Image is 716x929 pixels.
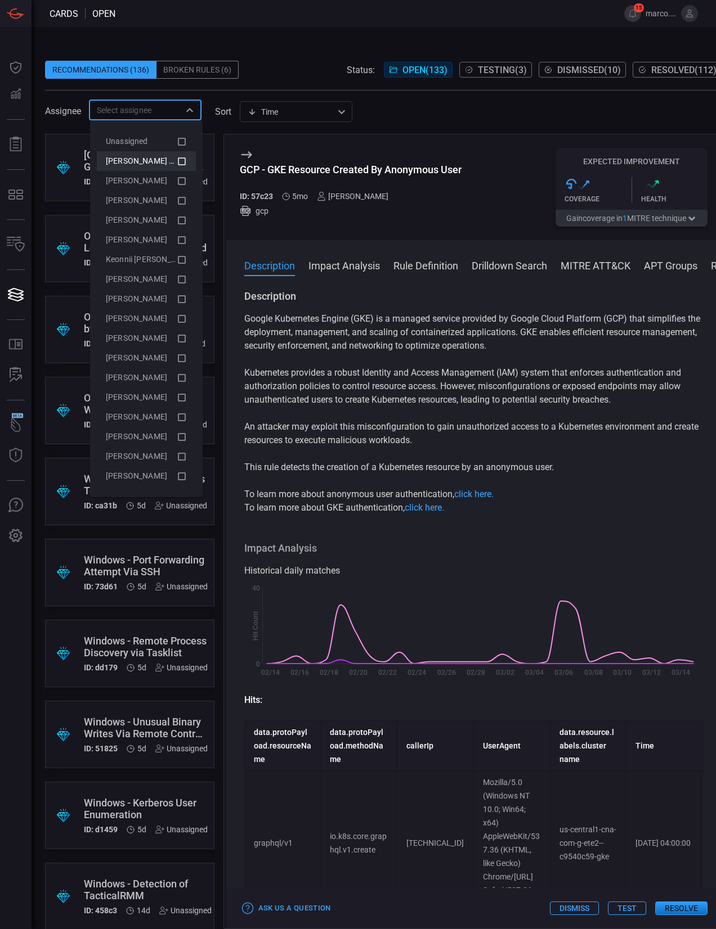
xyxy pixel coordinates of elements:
span: Aug 14, 2025 5:08 AM [137,825,146,834]
h5: ID: be6e2 [84,258,118,267]
strong: Time [636,741,654,750]
span: Testing ( 3 ) [478,65,527,75]
div: Time [248,106,334,118]
text: 03/10 [612,669,631,677]
span: Unassigned [106,137,148,146]
span: [PERSON_NAME] [106,353,167,362]
h3: Impact Analysis [244,542,704,555]
p: An attacker may exploit this misconfiguration to gain unauthorized access to a Kubernetes environ... [244,420,704,447]
span: Cards [50,8,78,19]
h5: ID: 28b0b [84,177,118,186]
button: Close [182,102,198,118]
div: Windows - Detection of TacticalRMM [84,878,212,901]
td: us-central1-cna-com-g-ete2--c9540c59-gke [550,771,626,916]
li: jerin safi [97,466,196,486]
text: 02/18 [319,669,338,677]
li: Nabeel Sohail [97,289,196,309]
span: [PERSON_NAME] [106,235,167,244]
text: 03/04 [525,669,544,677]
div: Windows - Remote Process Discovery via Tasklist [84,635,208,659]
h3: Description [244,290,704,303]
text: 02/28 [466,669,485,677]
text: 03/08 [584,669,602,677]
span: Open ( 133 ) [402,65,447,75]
text: 02/20 [349,669,368,677]
div: Windows - Possible Teams Tokens Mining Attempt [84,473,207,497]
text: 03/06 [554,669,573,677]
h5: ID: dd179 [84,663,118,672]
li: Dashley Castellano [97,230,196,250]
button: Threat Intelligence [2,442,29,469]
span: [PERSON_NAME] [106,274,167,283]
input: Select assignee [92,103,180,117]
li: Wasif Khan [97,407,196,427]
li: Marco Villarruel (Myself) [97,151,196,171]
span: [PERSON_NAME] [106,393,167,402]
div: [PERSON_NAME] [317,192,388,201]
text: 02/24 [408,669,426,677]
button: Ask Us a Question [240,900,334,917]
button: 15 [624,5,641,22]
button: Dismiss [550,901,599,915]
li: Bianca Reynolds [97,210,196,230]
div: Windows - Kerberos User Enumeration [84,797,208,820]
button: APT Groups [644,258,697,272]
li: Alex Diaz [97,191,196,210]
li: Nicholas Witte [97,309,196,328]
li: Paul Nsonga [97,328,196,348]
td: graphql/v1 [244,771,321,916]
button: Rule Catalog [2,331,29,358]
text: Hit Count [252,611,259,641]
span: Dismissed ( 10 ) [557,65,621,75]
button: Description [244,258,295,272]
span: [PERSON_NAME] [106,294,167,303]
span: Status: [347,65,375,75]
li: Paul Patterson [97,348,196,368]
td: io.k8s.core.graphql.v1.create [321,771,397,916]
text: 02/16 [290,669,308,677]
button: Resolve [655,901,708,915]
span: 1 [623,214,627,223]
div: Coverage [565,195,632,203]
h5: ID: 51825 [84,744,118,753]
strong: data.protoPayload.resourceName [254,728,311,764]
h5: ID: 73d61 [84,582,118,591]
button: Dismissed(10) [539,62,626,78]
div: Unassigned [155,825,208,834]
button: Open(133) [384,62,453,78]
text: 02/22 [378,669,397,677]
button: Rule Definition [393,258,458,272]
div: Broken Rules (6) [156,61,239,79]
button: MITRE - Detection Posture [2,181,29,208]
button: Preferences [2,522,29,549]
strong: callerIp [406,741,433,750]
span: [PERSON_NAME] [106,215,167,224]
span: open [92,8,115,19]
a: click here. [454,489,494,499]
span: [PERSON_NAME] [106,314,167,323]
div: gcp [240,205,462,217]
button: ALERT ANALYSIS [2,362,29,389]
div: GCP - GKE Resource Created By Anonymous User [240,164,462,175]
button: Detections [2,81,29,108]
div: Palo Alto - Google Apps Scripts Link Detected [84,149,208,173]
text: 03/14 [672,669,690,677]
button: Gaincoverage in1MITRE technique [556,210,708,227]
div: Health [641,195,708,203]
li: isaac dolce [97,447,196,466]
h5: ID: 57c23 [240,192,273,201]
span: [PERSON_NAME] [106,471,167,480]
span: 15 [634,3,644,12]
span: [PERSON_NAME] [106,373,167,382]
div: Windows - Unusual Binary Writes Via Remote Control Tools [84,716,208,739]
span: Aug 14, 2025 5:08 AM [137,582,146,591]
div: Okta - Changes Performed by Okta's Support [84,311,205,335]
h5: Expected Improvement [556,157,708,166]
button: Test [608,901,646,915]
li: Alejandro Castillo [97,171,196,191]
button: Inventory [2,231,29,258]
text: 0 [256,660,260,668]
span: [PERSON_NAME] [106,333,167,342]
text: 40 [252,584,260,592]
p: This rule detects the creation of a Kubernetes resource by an anonymous user. [244,461,704,474]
